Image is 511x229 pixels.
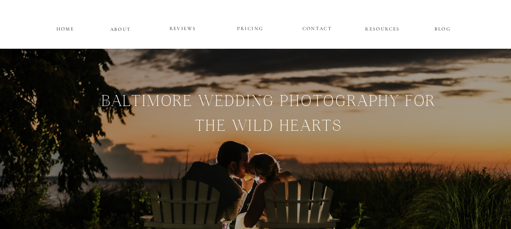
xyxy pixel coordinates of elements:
a: REVIEWS [159,24,207,34]
a: CONTACT [302,24,332,31]
a: BLOG [424,24,461,31]
a: RESOURCES [364,24,401,31]
a: HOME [55,24,76,31]
a: ABOUT [110,25,131,32]
a: PRICING [226,24,275,34]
